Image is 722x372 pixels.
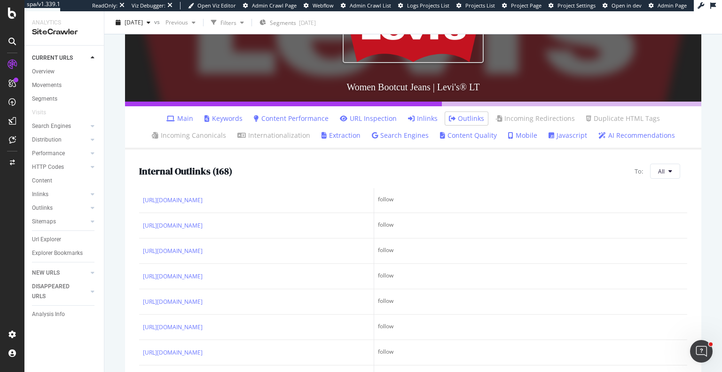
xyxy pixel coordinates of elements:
div: Filters [220,18,236,26]
span: Open Viz Editor [197,2,236,9]
a: Admin Page [649,2,687,9]
a: Main [166,114,193,123]
a: Logs Projects List [398,2,449,9]
h3: Women Bootcut Jeans | Levi's® LT [125,72,701,102]
div: Explorer Bookmarks [32,248,83,258]
a: Projects List [456,2,495,9]
span: Admin Page [658,2,687,9]
span: Previous [162,18,188,26]
div: Analysis Info [32,309,65,319]
div: Overview [32,67,55,77]
div: Movements [32,80,62,90]
td: follow [374,289,687,315]
div: Performance [32,149,65,158]
a: [URL][DOMAIN_NAME] [143,246,203,256]
a: Open Viz Editor [188,2,236,9]
a: Incoming Canonicals [152,131,226,140]
a: Inlinks [32,190,88,199]
a: Internationalization [237,131,310,140]
td: follow [374,213,687,238]
span: Segments [270,19,296,27]
button: All [650,164,680,179]
div: Url Explorer [32,235,61,245]
span: To: [635,167,643,176]
a: Analysis Info [32,309,97,319]
div: ReadOnly: [92,2,118,9]
a: NEW URLS [32,268,88,278]
td: follow [374,238,687,264]
a: Performance [32,149,88,158]
span: Project Settings [557,2,596,9]
a: HTTP Codes [32,162,88,172]
a: Sitemaps [32,217,88,227]
span: Webflow [313,2,334,9]
a: [URL][DOMAIN_NAME] [143,196,203,205]
div: Search Engines [32,121,71,131]
a: Segments [32,94,97,104]
a: Open in dev [603,2,642,9]
a: URL Inspection [340,114,397,123]
div: Distribution [32,135,62,145]
div: Outlinks [32,203,53,213]
a: [URL][DOMAIN_NAME] [143,297,203,307]
a: Keywords [204,114,243,123]
td: follow [374,188,687,213]
a: Inlinks [408,114,438,123]
div: DISAPPEARED URLS [32,282,79,301]
iframe: Intercom live chat [690,340,713,363]
a: Incoming Redirections [495,114,575,123]
a: [URL][DOMAIN_NAME] [143,221,203,230]
a: Content Quality [440,131,497,140]
button: Segments[DATE] [256,15,320,30]
span: Projects List [465,2,495,9]
td: follow [374,315,687,340]
a: [URL][DOMAIN_NAME] [143,348,203,357]
span: Project Page [511,2,541,9]
a: Mobile [508,131,537,140]
span: vs [154,17,162,25]
a: Search Engines [32,121,88,131]
span: 2025 Sep. 18th [125,18,143,26]
button: Previous [162,15,199,30]
a: Explorer Bookmarks [32,248,97,258]
div: NEW URLS [32,268,60,278]
div: Visits [32,108,46,118]
span: Logs Projects List [407,2,449,9]
div: Analytics [32,19,96,27]
span: Admin Crawl List [350,2,391,9]
div: Inlinks [32,190,48,199]
div: Content [32,176,52,186]
a: AI Recommendations [598,131,675,140]
div: CURRENT URLS [32,53,73,63]
a: Duplicate HTML Tags [586,114,660,123]
a: Admin Crawl List [341,2,391,9]
a: Overview [32,67,97,77]
a: Outlinks [449,114,484,123]
a: Project Settings [549,2,596,9]
a: Project Page [502,2,541,9]
div: HTTP Codes [32,162,64,172]
a: Movements [32,80,97,90]
button: [DATE] [112,15,154,30]
button: Filters [207,15,248,30]
a: Extraction [322,131,361,140]
a: Webflow [304,2,334,9]
a: Content [32,176,97,186]
a: DISAPPEARED URLS [32,282,88,301]
a: Distribution [32,135,88,145]
h2: Internal Outlinks ( 168 ) [139,166,232,176]
span: Open in dev [612,2,642,9]
a: Url Explorer [32,235,97,245]
span: Admin Crawl Page [252,2,297,9]
td: follow [374,340,687,365]
div: SiteCrawler [32,27,96,38]
a: Visits [32,108,55,118]
div: [DATE] [299,19,316,27]
a: Javascript [549,131,587,140]
a: Content Performance [254,114,329,123]
a: CURRENT URLS [32,53,88,63]
a: Admin Crawl Page [243,2,297,9]
a: Search Engines [372,131,429,140]
td: follow [374,264,687,289]
div: Sitemaps [32,217,56,227]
